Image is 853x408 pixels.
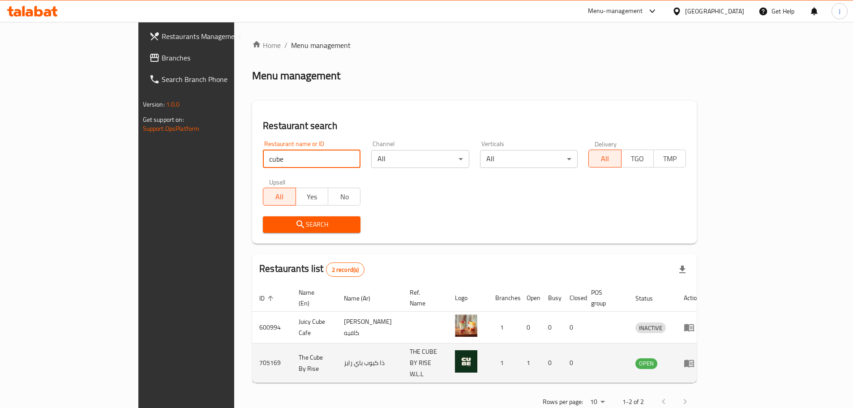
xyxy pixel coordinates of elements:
[143,114,184,125] span: Get support on:
[166,99,180,110] span: 1.0.0
[541,312,562,344] td: 0
[685,6,744,16] div: [GEOGRAPHIC_DATA]
[684,322,700,333] div: Menu
[142,69,281,90] a: Search Branch Phone
[448,284,488,312] th: Logo
[839,6,840,16] span: J
[621,150,654,167] button: TGO
[337,344,403,383] td: ذا كيوب باي رايز
[455,314,477,337] img: Juicy Cube Cafe
[541,284,562,312] th: Busy
[403,344,448,383] td: THE CUBE BY RISE W.L.L
[635,293,664,304] span: Status
[337,312,403,344] td: [PERSON_NAME] كافيه
[371,150,469,168] div: All
[291,344,337,383] td: The Cube By Rise
[300,190,325,203] span: Yes
[142,26,281,47] a: Restaurants Management
[541,344,562,383] td: 0
[653,150,686,167] button: TMP
[672,259,693,280] div: Export file
[263,216,360,233] button: Search
[562,344,584,383] td: 0
[657,152,682,165] span: TMP
[259,293,276,304] span: ID
[267,190,292,203] span: All
[296,188,328,206] button: Yes
[635,358,657,369] span: OPEN
[543,396,583,408] p: Rows per page:
[622,396,644,408] p: 1-2 of 2
[488,344,519,383] td: 1
[284,40,287,51] li: /
[291,40,351,51] span: Menu management
[326,266,364,274] span: 2 record(s)
[291,312,337,344] td: Juicy Cube Cafe
[519,344,541,383] td: 1
[488,312,519,344] td: 1
[162,31,274,42] span: Restaurants Management
[259,262,364,277] h2: Restaurants list
[588,6,643,17] div: Menu-management
[252,40,697,51] nav: breadcrumb
[252,69,340,83] h2: Menu management
[595,141,617,147] label: Delivery
[344,293,382,304] span: Name (Ar)
[591,287,617,309] span: POS group
[162,52,274,63] span: Branches
[625,152,650,165] span: TGO
[162,74,274,85] span: Search Branch Phone
[269,179,286,185] label: Upsell
[252,284,707,383] table: enhanced table
[519,284,541,312] th: Open
[592,152,617,165] span: All
[488,284,519,312] th: Branches
[332,190,357,203] span: No
[480,150,578,168] div: All
[143,99,165,110] span: Version:
[562,312,584,344] td: 0
[270,219,353,230] span: Search
[519,312,541,344] td: 0
[328,188,360,206] button: No
[588,150,621,167] button: All
[562,284,584,312] th: Closed
[142,47,281,69] a: Branches
[143,123,200,134] a: Support.OpsPlatform
[263,119,686,133] h2: Restaurant search
[455,350,477,373] img: The Cube By Rise
[635,322,666,333] div: INACTIVE
[299,287,326,309] span: Name (En)
[677,284,707,312] th: Action
[263,188,296,206] button: All
[410,287,437,309] span: Ref. Name
[635,323,666,333] span: INACTIVE
[326,262,365,277] div: Total records count
[263,150,360,168] input: Search for restaurant name or ID..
